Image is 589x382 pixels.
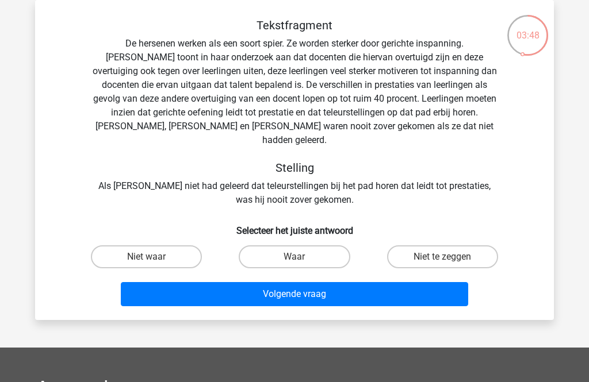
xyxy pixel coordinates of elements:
[90,161,499,175] h5: Stelling
[90,18,499,32] h5: Tekstfragment
[53,18,536,207] div: De hersenen werken als een soort spier. Ze worden sterker door gerichte inspanning. [PERSON_NAME]...
[387,245,498,268] label: Niet te zeggen
[91,245,202,268] label: Niet waar
[121,282,469,306] button: Volgende vraag
[239,245,350,268] label: Waar
[53,216,536,236] h6: Selecteer het juiste antwoord
[506,14,549,43] div: 03:48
